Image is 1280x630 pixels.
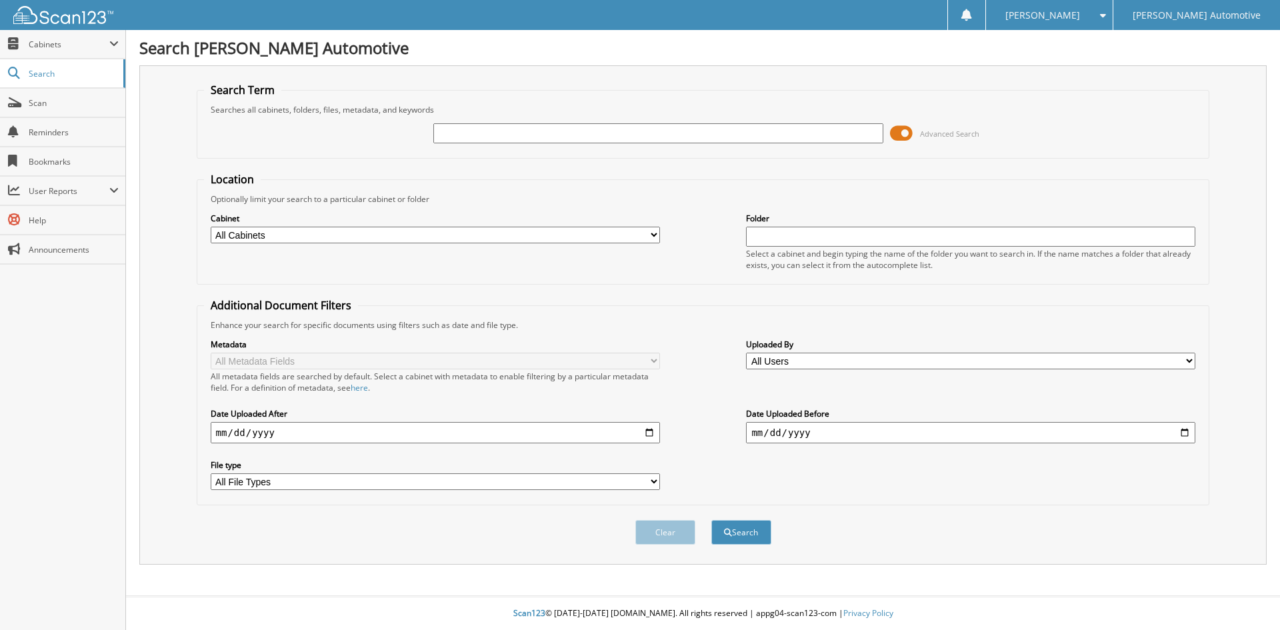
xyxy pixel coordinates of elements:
[211,339,660,350] label: Metadata
[211,371,660,393] div: All metadata fields are searched by default. Select a cabinet with metadata to enable filtering b...
[746,339,1195,350] label: Uploaded By
[211,422,660,443] input: start
[29,127,119,138] span: Reminders
[204,83,281,97] legend: Search Term
[204,319,1203,331] div: Enhance your search for specific documents using filters such as date and file type.
[13,6,113,24] img: scan123-logo-white.svg
[351,382,368,393] a: here
[746,422,1195,443] input: end
[211,408,660,419] label: Date Uploaded After
[204,172,261,187] legend: Location
[29,68,117,79] span: Search
[211,459,660,471] label: File type
[746,408,1195,419] label: Date Uploaded Before
[204,104,1203,115] div: Searches all cabinets, folders, files, metadata, and keywords
[920,129,979,139] span: Advanced Search
[1133,11,1261,19] span: [PERSON_NAME] Automotive
[29,185,109,197] span: User Reports
[139,37,1267,59] h1: Search [PERSON_NAME] Automotive
[204,193,1203,205] div: Optionally limit your search to a particular cabinet or folder
[843,607,893,619] a: Privacy Policy
[126,597,1280,630] div: © [DATE]-[DATE] [DOMAIN_NAME]. All rights reserved | appg04-scan123-com |
[211,213,660,224] label: Cabinet
[29,215,119,226] span: Help
[746,248,1195,271] div: Select a cabinet and begin typing the name of the folder you want to search in. If the name match...
[29,244,119,255] span: Announcements
[635,520,695,545] button: Clear
[204,298,358,313] legend: Additional Document Filters
[746,213,1195,224] label: Folder
[29,97,119,109] span: Scan
[29,39,109,50] span: Cabinets
[1005,11,1080,19] span: [PERSON_NAME]
[711,520,771,545] button: Search
[513,607,545,619] span: Scan123
[29,156,119,167] span: Bookmarks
